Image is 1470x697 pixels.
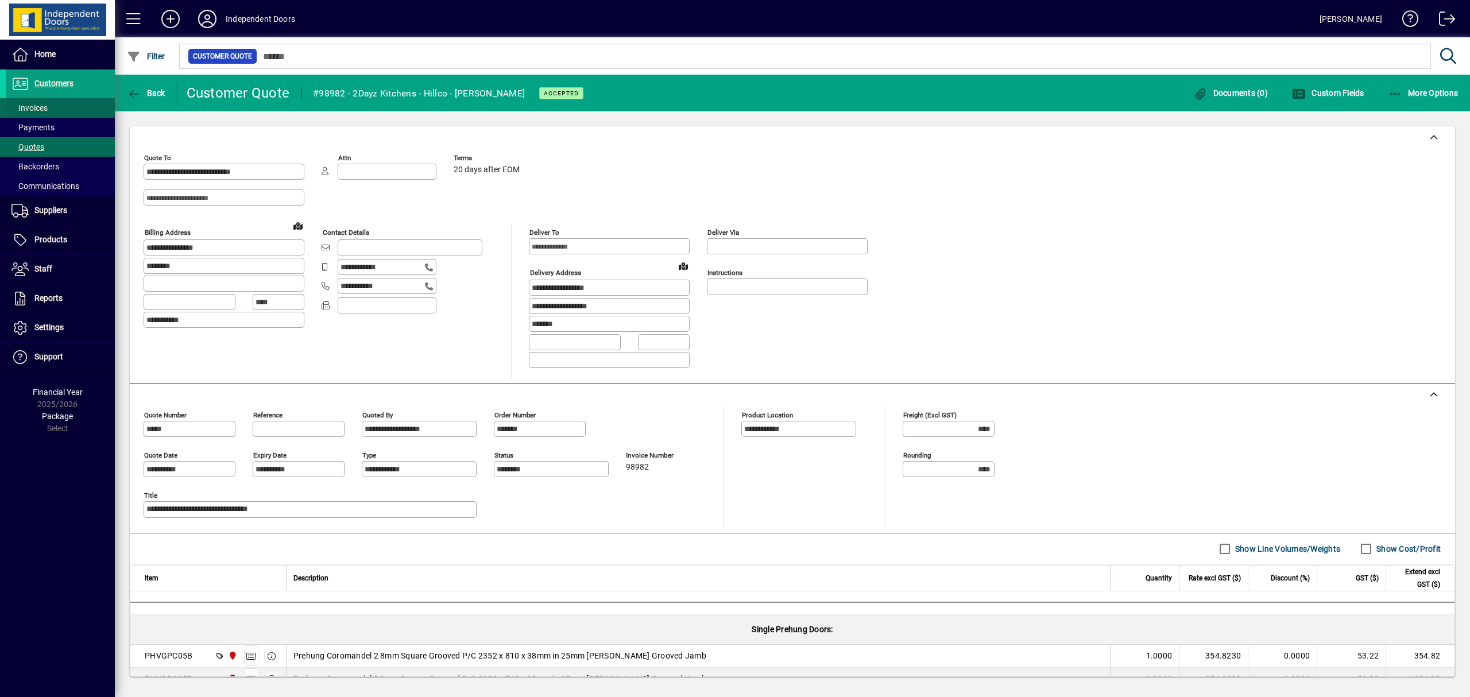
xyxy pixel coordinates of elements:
div: 354.8230 [1186,673,1241,684]
button: Back [124,83,168,103]
span: Customer Quote [193,51,252,62]
td: 0.0000 [1248,668,1317,691]
span: Description [293,572,328,584]
button: Add [152,9,189,29]
a: Suppliers [6,196,115,225]
span: Products [34,235,67,244]
span: Discount (%) [1271,572,1310,584]
mat-label: Quote number [144,411,187,419]
mat-label: Attn [338,154,351,162]
a: Payments [6,118,115,137]
mat-label: Quoted by [362,411,393,419]
label: Show Line Volumes/Weights [1233,543,1340,555]
a: Settings [6,313,115,342]
button: Profile [189,9,226,29]
mat-label: Type [362,451,376,459]
a: Quotes [6,137,115,157]
mat-label: Quote date [144,451,177,459]
span: 20 days after EOM [454,165,520,175]
mat-label: Quote To [144,154,171,162]
mat-label: Instructions [707,269,742,277]
td: 53.22 [1317,645,1386,668]
mat-label: Reference [253,411,283,419]
span: 98982 [626,463,649,472]
span: Invoices [11,103,48,113]
div: Customer Quote [187,84,290,102]
a: Invoices [6,98,115,118]
div: 354.8230 [1186,650,1241,661]
a: Knowledge Base [1394,2,1419,40]
span: Prehung Coromandel 2 8mm Square Grooved P/C 2352 x 810 x 38mm in 25mm [PERSON_NAME] Grooved Jamb [293,650,706,661]
span: Invoice number [626,452,695,459]
mat-label: Rounding [903,451,931,459]
span: Customers [34,79,73,88]
div: PHVGPC05B [145,673,192,684]
a: Staff [6,255,115,284]
a: View on map [289,216,307,235]
button: More Options [1386,83,1461,103]
span: Item [145,572,158,584]
a: Communications [6,176,115,196]
a: Products [6,226,115,254]
span: Support [34,352,63,361]
span: Back [127,88,165,98]
span: Reports [34,293,63,303]
mat-label: Title [144,491,157,499]
td: 0.0000 [1248,645,1317,668]
span: Financial Year [33,388,83,397]
div: [PERSON_NAME] [1320,10,1382,28]
td: 354.82 [1386,668,1454,691]
a: View on map [674,257,693,275]
a: Reports [6,284,115,313]
td: 53.22 [1317,668,1386,691]
span: Quotes [11,142,44,152]
span: Package [42,412,73,421]
a: Home [6,40,115,69]
span: Settings [34,323,64,332]
label: Show Cost/Profit [1374,543,1441,555]
span: 1.0000 [1146,650,1173,661]
mat-label: Product location [742,411,793,419]
span: Backorders [11,162,59,171]
div: Independent Doors [226,10,295,28]
mat-label: Freight (excl GST) [903,411,957,419]
app-page-header-button: Back [115,83,178,103]
span: Filter [127,52,165,61]
span: Rate excl GST ($) [1189,572,1241,584]
button: Filter [124,46,168,67]
span: Prehung Coromandel 2 8mm Square Grooved P/C 2352 x 760 x 38mm in 25mm [PERSON_NAME] Grooved Jamb [293,673,706,684]
span: Home [34,49,56,59]
span: Communications [11,181,79,191]
span: Terms [454,154,523,162]
a: Logout [1430,2,1456,40]
a: Backorders [6,157,115,176]
span: Christchurch [225,649,238,662]
span: Extend excl GST ($) [1393,566,1440,591]
span: Documents (0) [1193,88,1268,98]
mat-label: Order number [494,411,536,419]
span: More Options [1388,88,1459,98]
div: Single Prehung Doors: [130,614,1454,644]
span: Suppliers [34,206,67,215]
span: 1.0000 [1146,673,1173,684]
button: Custom Fields [1289,83,1367,103]
span: Payments [11,123,55,132]
button: Documents (0) [1190,83,1271,103]
span: Christchurch [225,672,238,685]
mat-label: Status [494,451,513,459]
div: #98982 - 2Dayz Kitchens - Hillco - [PERSON_NAME] [313,84,525,103]
span: Staff [34,264,52,273]
mat-label: Expiry date [253,451,287,459]
div: PHVGPC05B [145,650,192,661]
mat-label: Deliver via [707,229,739,237]
span: GST ($) [1356,572,1379,584]
span: Quantity [1146,572,1172,584]
mat-label: Deliver To [529,229,559,237]
span: ACCEPTED [544,90,579,97]
td: 354.82 [1386,645,1454,668]
span: Custom Fields [1292,88,1364,98]
a: Support [6,343,115,371]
